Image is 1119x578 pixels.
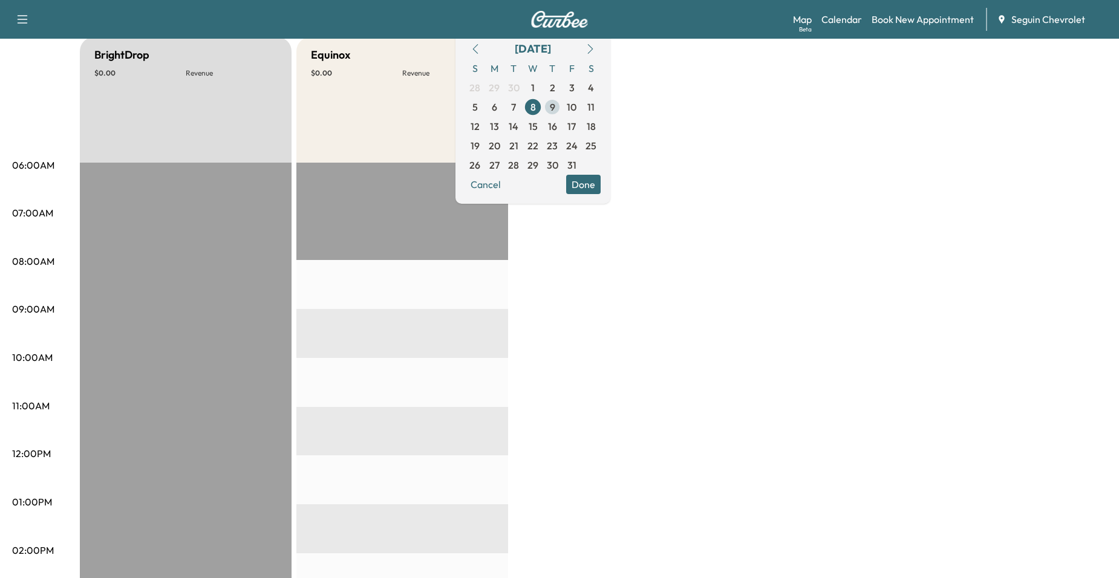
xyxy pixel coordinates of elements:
h5: BrightDrop [94,47,149,63]
span: 29 [527,158,538,172]
span: 24 [566,138,578,153]
span: 19 [471,138,480,153]
span: S [581,59,601,78]
p: 11:00AM [12,398,50,413]
p: 07:00AM [12,206,53,220]
p: Revenue [186,68,277,78]
button: Done [566,175,601,194]
span: 12 [471,119,480,134]
span: Seguin Chevrolet [1011,12,1085,27]
span: 30 [508,80,520,95]
span: 18 [587,119,596,134]
span: T [543,59,562,78]
p: 01:00PM [12,495,52,509]
span: 6 [492,100,497,114]
span: 13 [490,119,499,134]
button: Cancel [465,175,506,194]
span: F [562,59,581,78]
span: 7 [511,100,516,114]
span: S [465,59,484,78]
span: 14 [509,119,518,134]
span: 23 [547,138,558,153]
span: 27 [489,158,500,172]
span: 4 [588,80,594,95]
h5: Equinox [311,47,350,63]
span: 9 [550,100,555,114]
span: 22 [527,138,538,153]
p: $ 0.00 [94,68,186,78]
span: 17 [567,119,576,134]
p: Revenue [402,68,494,78]
a: Calendar [821,12,862,27]
span: 16 [548,119,557,134]
p: 06:00AM [12,158,54,172]
span: 3 [569,80,575,95]
div: Beta [799,25,812,34]
p: 02:00PM [12,543,54,557]
span: 2 [550,80,555,95]
a: MapBeta [793,12,812,27]
span: 30 [547,158,558,172]
p: $ 0.00 [311,68,402,78]
span: 28 [508,158,519,172]
span: 1 [531,80,535,95]
span: 29 [489,80,500,95]
span: 28 [469,80,480,95]
span: 10 [567,100,576,114]
p: 10:00AM [12,350,53,365]
span: 26 [469,158,480,172]
span: 15 [529,119,538,134]
span: 11 [587,100,595,114]
span: 5 [472,100,478,114]
span: M [484,59,504,78]
span: 8 [530,100,536,114]
span: 31 [567,158,576,172]
img: Curbee Logo [530,11,589,28]
p: 09:00AM [12,302,54,316]
p: 12:00PM [12,446,51,461]
div: [DATE] [515,41,551,57]
span: 20 [489,138,500,153]
span: 25 [586,138,596,153]
p: 08:00AM [12,254,54,268]
a: Book New Appointment [872,12,974,27]
span: W [523,59,543,78]
span: 21 [509,138,518,153]
span: T [504,59,523,78]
